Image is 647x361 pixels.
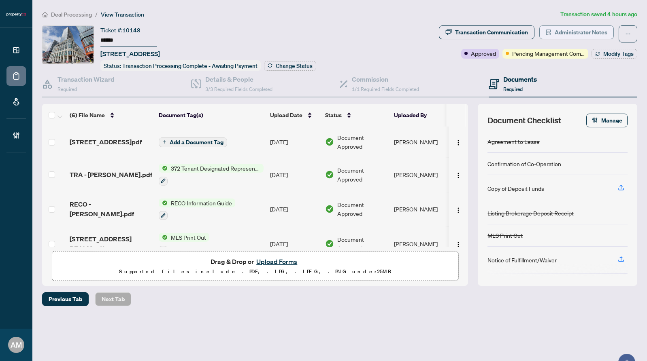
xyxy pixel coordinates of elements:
img: Logo [455,207,462,213]
th: Document Tag(s) [155,104,267,127]
div: Transaction Communication [455,26,528,39]
span: 372 Tenant Designated Representation Agreement with Company Schedule A [168,164,264,173]
span: Document Approved [337,133,387,151]
button: Status Icon372 Tenant Designated Representation Agreement with Company Schedule A [159,164,264,186]
span: RECO - [PERSON_NAME].pdf [70,199,152,219]
span: Deal Processing [51,11,92,18]
img: Document Status [325,239,334,248]
button: Previous Tab [42,292,89,306]
button: Administrator Notes [539,25,614,39]
span: [STREET_ADDRESS] [100,49,160,59]
th: Upload Date [267,104,322,127]
span: Manage [601,114,622,127]
img: Document Status [325,205,334,213]
button: Logo [452,237,465,250]
div: Status: [100,60,261,71]
img: Document Status [325,137,334,146]
img: Document Status [325,170,334,179]
div: Copy of Deposit Funds [487,184,544,193]
button: Status IconRECO Information Guide [159,198,235,220]
span: RECO Information Guide [168,198,235,207]
button: Modify Tags [592,49,637,59]
button: Transaction Communication [439,25,534,39]
button: Open asap [615,333,639,357]
span: 1/1 Required Fields Completed [352,86,419,92]
th: (6) File Name [66,104,155,127]
h4: Documents [503,74,537,84]
span: solution [546,30,551,35]
td: [PERSON_NAME] [391,127,451,157]
article: Transaction saved 4 hours ago [560,10,637,19]
span: View Transaction [101,11,144,18]
p: Supported files include .PDF, .JPG, .JPEG, .PNG under 25 MB [57,267,453,277]
span: Add a Document Tag [170,139,223,145]
button: Add a Document Tag [159,137,227,147]
span: Document Approved [337,166,387,184]
span: Previous Tab [49,293,82,306]
img: Status Icon [159,198,168,207]
span: Upload Date [270,111,302,120]
div: Confirmation of Co-Operation [487,159,561,168]
li: / [95,10,98,19]
span: 10148 [122,27,140,34]
span: TRA - [PERSON_NAME].pdf [70,170,152,179]
button: Logo [452,135,465,148]
th: Uploaded By [391,104,451,127]
td: [DATE] [267,226,322,261]
span: [STREET_ADDRESS]pdf [70,137,142,147]
span: Required [503,86,523,92]
button: Manage [586,114,628,127]
h4: Commission [352,74,419,84]
th: Status [322,104,391,127]
img: IMG-C12336248_1.jpg [43,26,94,64]
span: Modify Tags [603,51,634,57]
span: MLS Print Out [168,233,209,242]
div: Ticket #: [100,25,140,35]
td: [PERSON_NAME] [391,192,451,227]
td: [DATE] [267,127,322,157]
span: Administrator Notes [555,26,607,39]
img: Logo [455,172,462,179]
span: Pending Management Commission Approval [512,49,585,58]
h4: Transaction Wizard [57,74,115,84]
button: Change Status [264,61,316,71]
button: Logo [452,168,465,181]
div: Listing Brokerage Deposit Receipt [487,209,574,217]
span: Document Approved [337,235,387,253]
span: Drag & Drop orUpload FormsSupported files include .PDF, .JPG, .JPEG, .PNG under25MB [52,251,458,281]
div: Agreement to Lease [487,137,540,146]
img: Status Icon [159,233,168,242]
img: Status Icon [159,164,168,173]
span: Approved [471,49,496,58]
button: Add a Document Tag [159,137,227,147]
button: Status IconMLS Print Out [159,233,209,255]
span: Transaction Processing Complete - Awaiting Payment [122,62,258,70]
h4: Details & People [205,74,272,84]
span: ellipsis [625,31,631,37]
td: [DATE] [267,192,322,227]
span: 3/3 Required Fields Completed [205,86,272,92]
div: Notice of Fulfillment/Waiver [487,255,557,264]
span: plus [162,140,166,144]
span: Status [325,111,342,120]
span: Change Status [276,63,313,69]
button: Upload Forms [254,256,300,267]
span: home [42,12,48,17]
td: [PERSON_NAME] [391,157,451,192]
span: Drag & Drop or [211,256,300,267]
span: AM [11,339,22,350]
img: Logo [455,139,462,146]
img: logo [6,12,26,17]
div: MLS Print Out [487,231,523,240]
span: [STREET_ADDRESS] REALM.pdf [70,234,152,253]
td: [PERSON_NAME] [391,226,451,261]
button: Next Tab [95,292,131,306]
td: [DATE] [267,157,322,192]
img: Logo [455,241,462,248]
span: (6) File Name [70,111,105,120]
span: Document Approved [337,200,387,218]
button: Logo [452,203,465,215]
span: Required [57,86,77,92]
span: Document Checklist [487,115,561,126]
